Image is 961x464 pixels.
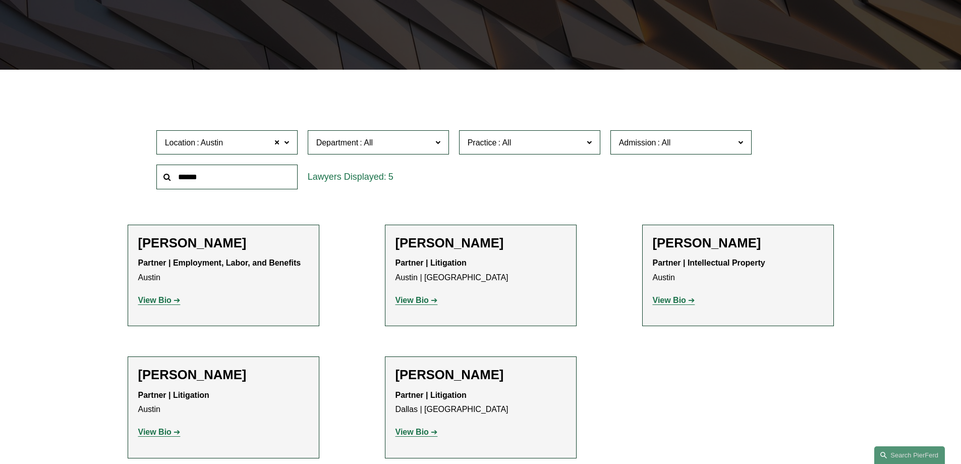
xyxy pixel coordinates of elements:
a: View Bio [138,296,181,304]
h2: [PERSON_NAME] [395,367,566,383]
strong: Partner | Intellectual Property [653,259,765,267]
span: Admission [619,138,656,147]
strong: Partner | Employment, Labor, and Benefits [138,259,301,267]
a: Search this site [874,446,945,464]
strong: View Bio [653,296,686,304]
p: Dallas | [GEOGRAPHIC_DATA] [395,388,566,418]
span: Department [316,138,359,147]
strong: View Bio [395,428,429,436]
h2: [PERSON_NAME] [653,235,823,251]
strong: View Bio [138,296,172,304]
p: Austin [138,256,309,285]
p: Austin [653,256,823,285]
span: Austin [201,136,223,149]
p: Austin | [GEOGRAPHIC_DATA] [395,256,566,285]
span: Practice [468,138,497,147]
span: Location [165,138,196,147]
h2: [PERSON_NAME] [138,235,309,251]
strong: Partner | Litigation [138,391,209,399]
h2: [PERSON_NAME] [395,235,566,251]
h2: [PERSON_NAME] [138,367,309,383]
span: 5 [388,172,393,182]
strong: View Bio [395,296,429,304]
a: View Bio [653,296,695,304]
a: View Bio [395,428,438,436]
strong: Partner | Litigation [395,391,467,399]
p: Austin [138,388,309,418]
a: View Bio [395,296,438,304]
strong: View Bio [138,428,172,436]
strong: Partner | Litigation [395,259,467,267]
a: View Bio [138,428,181,436]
